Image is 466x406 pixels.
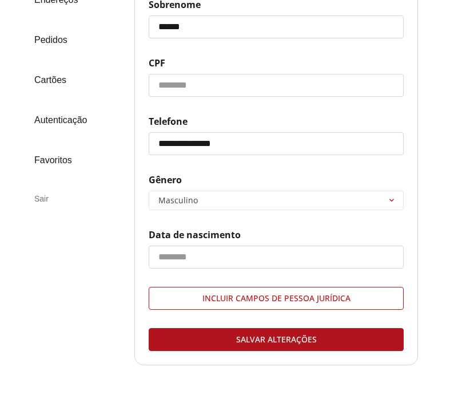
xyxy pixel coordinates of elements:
span: Gênero [149,174,404,186]
input: Data de nascimento [149,246,404,269]
input: CPF [149,74,404,97]
a: Cartões [23,65,125,96]
span: Data de nascimento [149,228,404,241]
input: Sobrenome [149,15,404,38]
div: Sair [23,185,125,212]
span: Telefone [149,115,404,128]
span: CPF [149,57,404,69]
div: Salvar alterações [149,329,403,350]
button: Incluir campos de pessoa jurídica [149,287,404,310]
a: Pedidos [23,25,125,56]
input: Telefone [149,132,404,155]
a: Autenticação [23,105,125,136]
a: Favoritos [23,145,125,176]
button: Salvar alterações [149,328,404,351]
